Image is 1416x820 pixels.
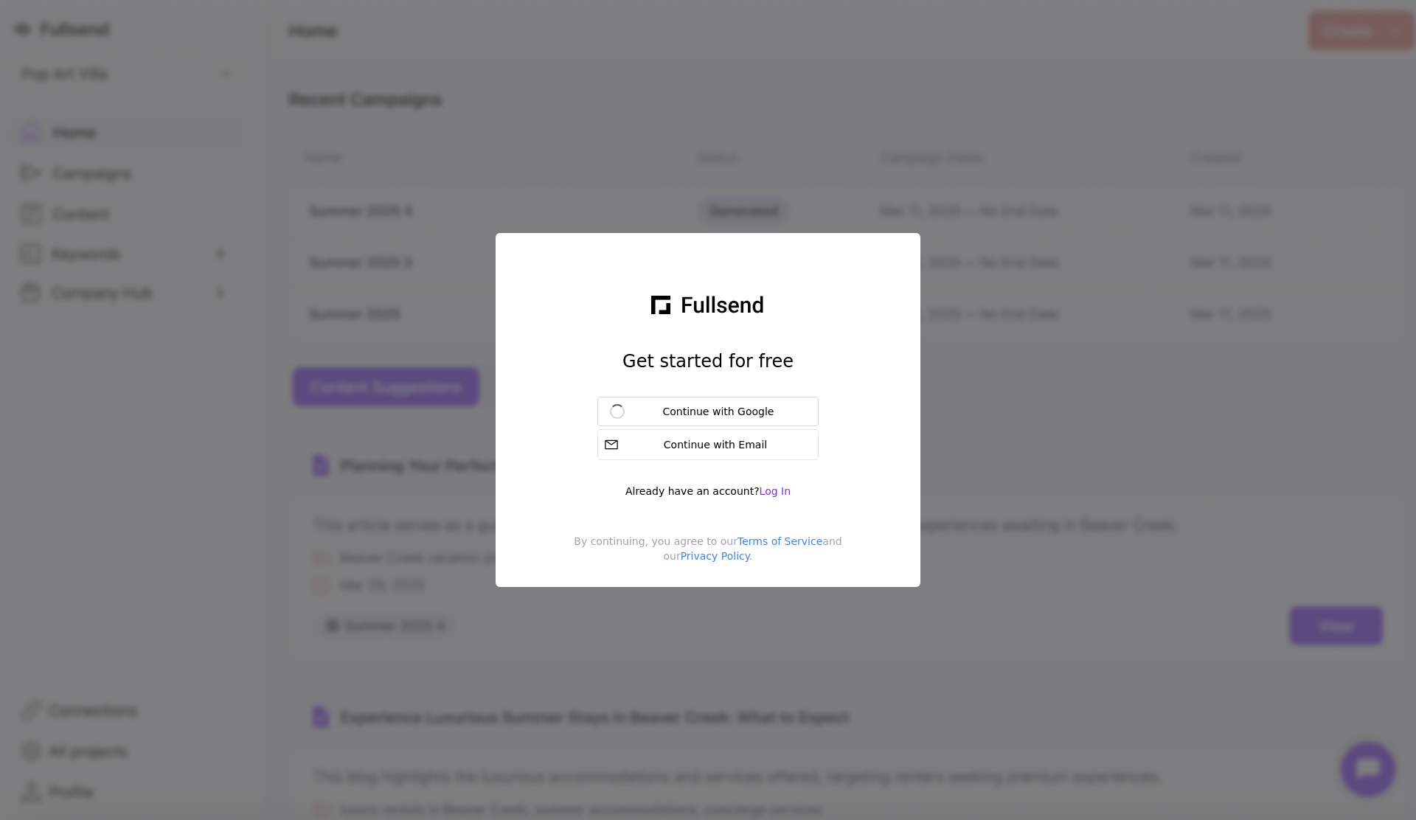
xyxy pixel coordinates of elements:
div: Already have an account? [625,484,791,498]
a: Terms of Service [737,535,822,547]
span: Log In [760,485,791,497]
a: Privacy Policy [681,550,749,562]
h1: Get started for free [622,350,794,373]
div: Continue with Email [625,437,812,452]
div: By continuing, you agree to our and our . [507,534,909,575]
button: Continue with Email [597,429,819,460]
div: Continue with Google [631,404,806,419]
button: Continue with Google [597,397,819,426]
